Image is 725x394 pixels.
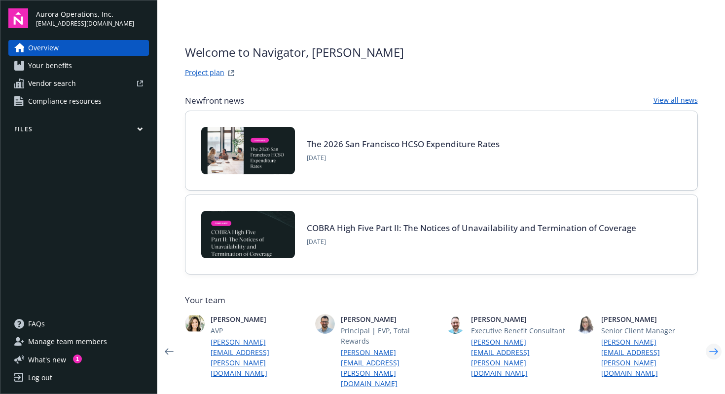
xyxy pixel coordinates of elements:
[8,125,149,137] button: Files
[471,325,568,336] span: Executive Benefit Consultant
[161,344,177,359] a: Previous
[185,294,698,306] span: Your team
[601,325,698,336] span: Senior Client Manager
[211,314,307,324] span: [PERSON_NAME]
[201,127,295,174] img: BLOG+Card Image - Compliance - 2026 SF HCSO Expenditure Rates - 08-26-25.jpg
[471,314,568,324] span: [PERSON_NAME]
[601,337,698,378] a: [PERSON_NAME][EMAIL_ADDRESS][PERSON_NAME][DOMAIN_NAME]
[307,154,500,162] span: [DATE]
[28,76,76,91] span: Vendor search
[8,8,28,28] img: navigator-logo.svg
[8,58,149,74] a: Your benefits
[185,43,404,61] span: Welcome to Navigator , [PERSON_NAME]
[28,58,72,74] span: Your benefits
[307,237,636,246] span: [DATE]
[653,95,698,107] a: View all news
[8,355,82,365] button: What's new1
[211,337,307,378] a: [PERSON_NAME][EMAIL_ADDRESS][PERSON_NAME][DOMAIN_NAME]
[8,40,149,56] a: Overview
[601,314,698,324] span: [PERSON_NAME]
[28,355,66,365] span: What ' s new
[36,19,134,28] span: [EMAIL_ADDRESS][DOMAIN_NAME]
[28,93,102,109] span: Compliance resources
[28,40,59,56] span: Overview
[706,344,722,359] a: Next
[315,314,335,334] img: photo
[307,222,636,234] a: COBRA High Five Part II: The Notices of Unavailability and Termination of Coverage
[211,325,307,336] span: AVP
[28,370,52,386] div: Log out
[28,316,45,332] span: FAQs
[225,67,237,79] a: projectPlanWebsite
[73,355,82,363] div: 1
[576,314,595,334] img: photo
[36,8,149,28] button: Aurora Operations, Inc.[EMAIL_ADDRESS][DOMAIN_NAME]
[341,314,437,324] span: [PERSON_NAME]
[201,211,295,258] img: BLOG-Card Image - Compliance - COBRA High Five Pt 2 - 08-21-25.jpg
[341,325,437,346] span: Principal | EVP, Total Rewards
[8,93,149,109] a: Compliance resources
[8,76,149,91] a: Vendor search
[36,9,134,19] span: Aurora Operations, Inc.
[185,67,224,79] a: Project plan
[8,316,149,332] a: FAQs
[445,314,465,334] img: photo
[341,347,437,389] a: [PERSON_NAME][EMAIL_ADDRESS][PERSON_NAME][DOMAIN_NAME]
[307,138,500,150] a: The 2026 San Francisco HCSO Expenditure Rates
[185,314,205,334] img: photo
[185,95,244,107] span: Newfront news
[28,334,107,350] span: Manage team members
[471,337,568,378] a: [PERSON_NAME][EMAIL_ADDRESS][PERSON_NAME][DOMAIN_NAME]
[8,334,149,350] a: Manage team members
